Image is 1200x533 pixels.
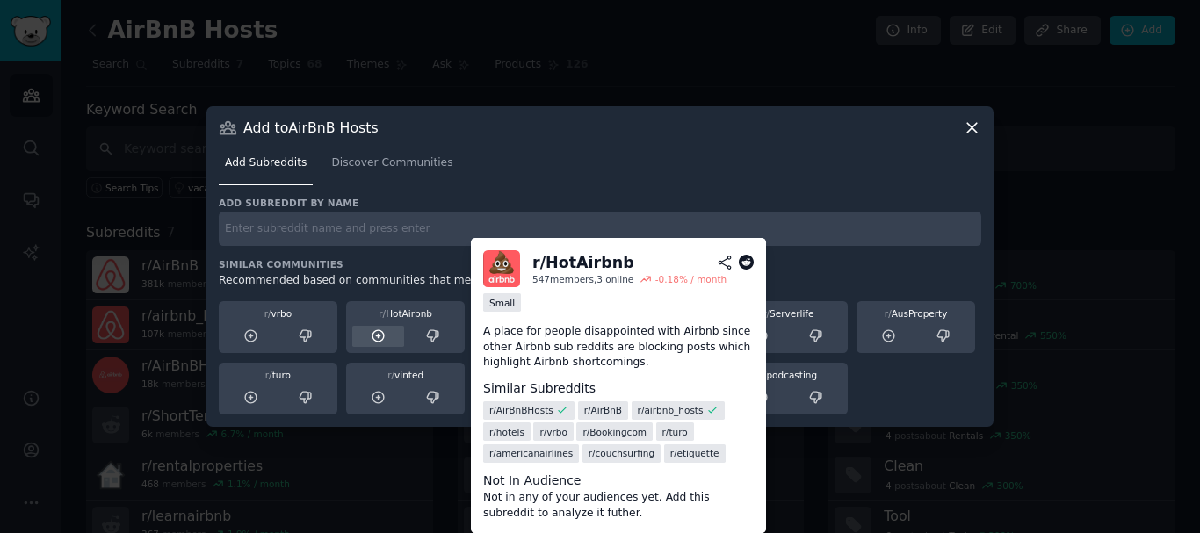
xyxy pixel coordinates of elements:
[243,119,379,137] h3: Add to AirBnB Hosts
[483,490,754,521] dd: Not in any of your audiences yet. Add this subreddit to analyze it futher.
[352,369,459,381] div: vinted
[219,149,313,185] a: Add Subreddits
[387,370,394,380] span: r/
[532,252,634,274] div: r/ HotAirbnb
[219,273,981,289] div: Recommended based on communities that members of your audience also participate in.
[582,426,647,438] span: r/ Bookingcom
[638,404,704,416] span: r/ airbnb_hosts
[225,307,331,320] div: vrbo
[264,308,271,319] span: r/
[483,250,520,287] img: HotAirbnb
[589,447,655,459] span: r/ couchsurfing
[489,404,553,416] span: r/ AirBnBHosts
[483,324,754,371] p: A place for people disappointed with Airbnb since other Airbnb sub reddits are blocking posts whi...
[763,308,770,319] span: r/
[670,447,719,459] span: r/ etiquette
[489,447,573,459] span: r/ americanairlines
[225,155,307,171] span: Add Subreddits
[325,149,459,185] a: Discover Communities
[331,155,452,171] span: Discover Communities
[225,369,331,381] div: turo
[885,308,892,319] span: r/
[219,197,981,209] h3: Add subreddit by name
[539,426,567,438] span: r/ vrbo
[219,212,981,246] input: Enter subreddit name and press enter
[489,426,524,438] span: r/ hotels
[735,369,842,381] div: podcasting
[379,308,386,319] span: r/
[584,404,622,416] span: r/ AirBnB
[532,273,633,285] div: 547 members, 3 online
[483,293,521,312] div: Small
[483,472,754,490] dt: Not In Audience
[863,307,969,320] div: AusProperty
[662,426,688,438] span: r/ turo
[265,370,272,380] span: r/
[219,258,981,270] h3: Similar Communities
[483,379,754,398] dt: Similar Subreddits
[655,273,727,285] div: -0.18 % / month
[352,307,459,320] div: HotAirbnb
[735,307,842,320] div: Serverlife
